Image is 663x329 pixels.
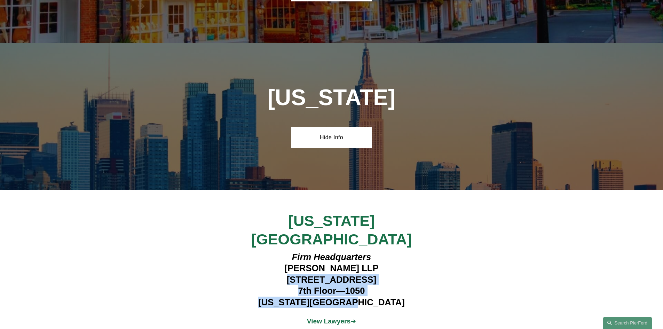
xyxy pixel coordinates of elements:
a: View Lawyers➔ [307,318,356,325]
a: Search this site [603,317,652,329]
h1: [US_STATE] [230,85,433,110]
h4: [PERSON_NAME] LLP [STREET_ADDRESS] 7th Floor—1050 [US_STATE][GEOGRAPHIC_DATA] [230,251,433,308]
span: [US_STATE][GEOGRAPHIC_DATA] [251,212,412,247]
em: Firm Headquarters [292,252,371,262]
span: ➔ [307,318,356,325]
strong: View Lawyers [307,318,351,325]
a: Hide Info [291,127,372,148]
